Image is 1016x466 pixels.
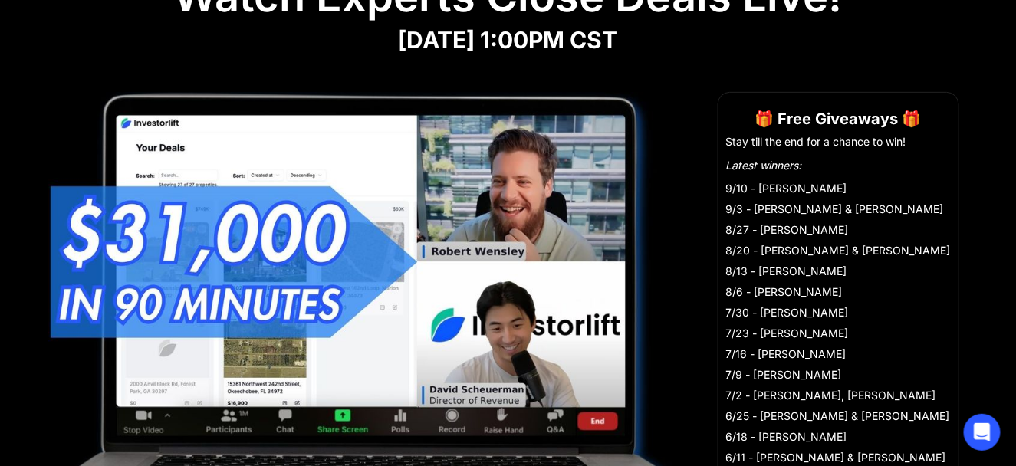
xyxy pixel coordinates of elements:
strong: [DATE] 1:00PM CST [399,26,618,54]
div: Open Intercom Messenger [964,414,1001,451]
li: Stay till the end for a chance to win! [726,134,951,149]
strong: 🎁 Free Giveaways 🎁 [755,110,922,128]
em: Latest winners: [726,159,802,172]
